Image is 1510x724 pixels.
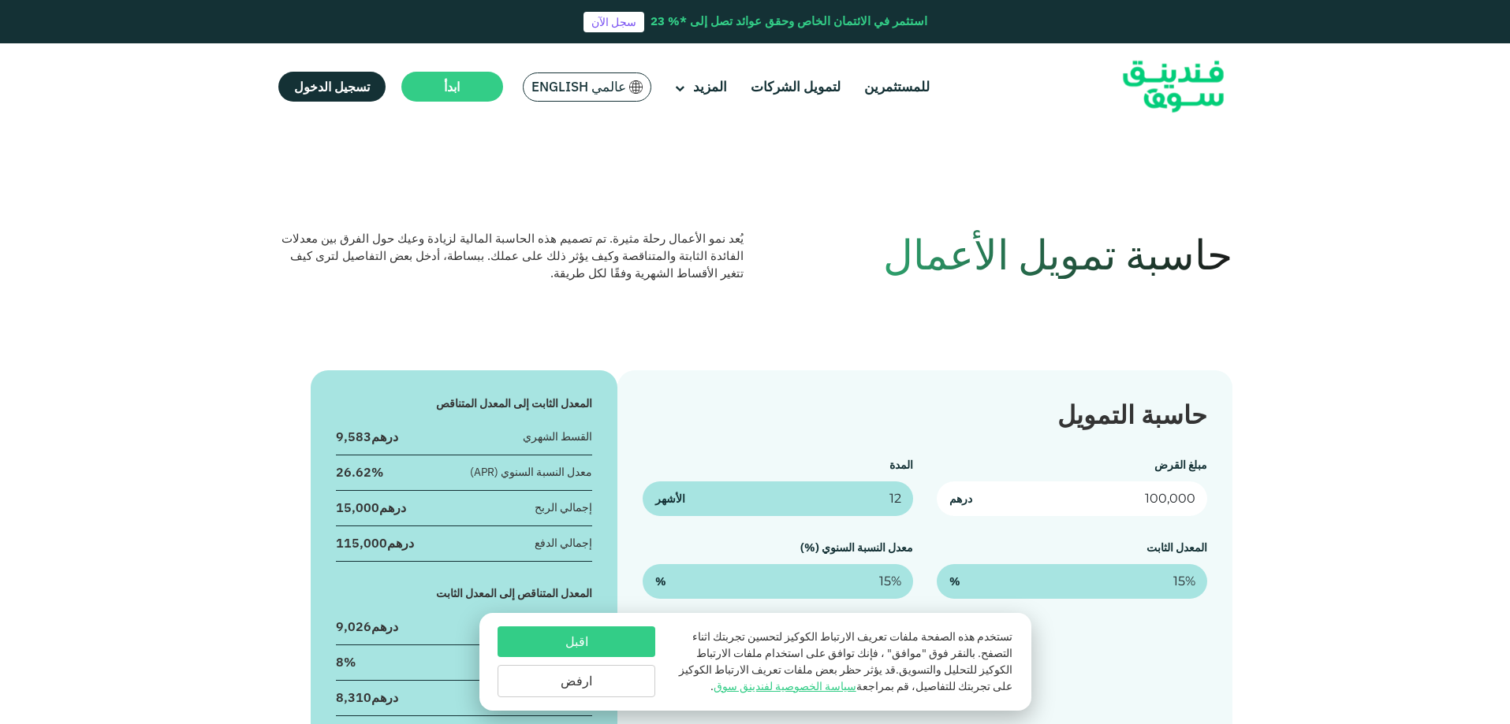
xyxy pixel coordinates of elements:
[336,618,371,634] span: 9,026
[1154,458,1207,472] label: مبلغ القرض
[860,74,934,100] a: للمستثمرين
[336,585,593,602] div: المعدل المتناقص إلى المعدل الثابت
[710,679,956,693] span: للتفاصيل، قم بمراجعة .
[693,78,727,95] span: المزيد
[655,574,666,590] span: %
[336,689,371,705] span: 8,310
[336,499,406,516] div: درهم
[643,395,1206,433] div: حاسبة التمويل
[498,626,655,657] button: اقبل
[444,79,460,95] span: ابدأ
[767,230,1232,279] h1: حاسبة تمويل الأعمال
[336,534,414,551] div: درهم
[336,395,593,412] div: المعدل الثابت إلى المعدل المتناقص
[294,79,370,95] span: تسجيل الدخول
[747,74,844,100] a: لتمويل الشركات
[671,629,1012,695] p: تستخدم هذه الصفحة ملفات تعريف الارتباط الكوكيز لتحسين تجربتك اثناء التصفح. بالنقر فوق "موافق" ، ف...
[655,491,685,507] span: الأشهر
[336,535,387,551] span: 115,000
[651,13,927,31] div: استثمر في الائتمان الخاص وحقق عوائد تصل إلى *% 23
[336,689,398,706] div: درهم
[1096,47,1251,127] img: Logo
[679,663,1012,693] span: قد يؤثر حظر بعض ملفات تعريف الارتباط الكوكيز على تجربتك
[949,491,972,507] span: درهم
[336,618,398,635] div: درهم
[714,679,856,693] a: سياسة الخصوصية لفندينق سوق
[583,12,644,32] a: سجل الآن
[1146,540,1207,555] label: المعدل الثابت
[498,665,655,697] button: ارفض
[523,429,592,445] div: القسط الشهري
[889,458,913,472] label: المدة
[336,499,379,515] span: 15,000
[800,540,913,555] label: معدل النسبة السنوي (%)
[336,653,356,670] div: 8%
[278,72,386,102] a: تسجيل الدخول
[336,463,383,481] div: 26.62%
[336,428,398,445] div: درهم
[470,464,592,481] div: معدل النسبة السنوي (APR)
[535,499,592,516] div: إجمالي الربح
[336,429,371,444] span: 9,583
[278,230,744,282] div: يُعد نمو الأعمال رحلة مثيرة. تم تصميم هذه الحاسبة المالية لزيادة وعيك حول الفرق بين معدلات الفائد...
[531,78,626,96] span: عالمي English
[949,574,960,590] span: %
[535,535,592,551] div: إجمالي الدفع
[629,80,643,94] img: SA Flag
